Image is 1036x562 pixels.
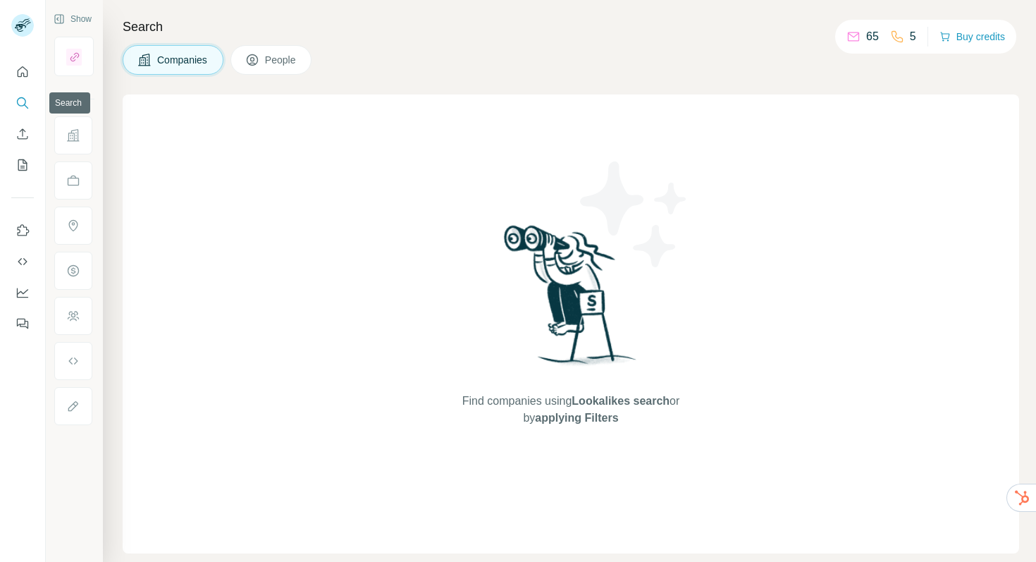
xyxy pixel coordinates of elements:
span: People [265,53,297,67]
p: 65 [866,28,879,45]
button: My lists [11,152,34,178]
button: Show [44,8,101,30]
span: Companies [157,53,209,67]
span: Find companies using or by [458,393,684,427]
button: Feedback [11,311,34,336]
span: applying Filters [535,412,618,424]
button: Use Surfe on LinkedIn [11,218,34,243]
button: Quick start [11,59,34,85]
img: Surfe Illustration - Stars [571,151,698,278]
span: Lookalikes search [572,395,670,407]
h4: Search [123,17,1019,37]
button: Enrich CSV [11,121,34,147]
img: Surfe Illustration - Woman searching with binoculars [498,221,644,379]
p: 5 [910,28,916,45]
button: Search [11,90,34,116]
button: Buy credits [939,27,1005,47]
button: Use Surfe API [11,249,34,274]
button: Dashboard [11,280,34,305]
